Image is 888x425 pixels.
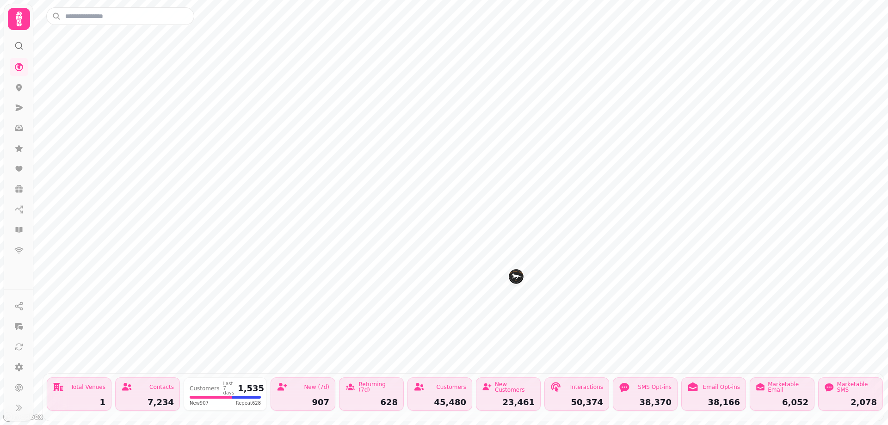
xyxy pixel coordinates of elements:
div: 23,461 [482,398,535,407]
button: The High Flyer [509,269,524,284]
div: Customers [436,384,466,390]
span: New 907 [190,400,209,407]
div: Marketable Email [768,382,808,393]
div: Map marker [509,269,524,287]
div: 7,234 [121,398,174,407]
div: 38,370 [619,398,672,407]
div: Interactions [570,384,603,390]
div: Total Venues [71,384,105,390]
div: Customers [190,386,220,391]
div: Email Opt-ins [703,384,740,390]
div: 2,078 [824,398,877,407]
div: Contacts [149,384,174,390]
div: 628 [345,398,398,407]
div: 907 [277,398,329,407]
span: Repeat 628 [236,400,261,407]
div: SMS Opt-ins [638,384,672,390]
div: Last 7 days [223,382,234,395]
div: 1 [53,398,105,407]
div: 1,535 [238,384,264,393]
div: Marketable SMS [837,382,877,393]
div: 6,052 [756,398,808,407]
div: Returning (7d) [358,382,398,393]
div: New (7d) [304,384,329,390]
div: New Customers [495,382,535,393]
div: 50,374 [550,398,603,407]
div: 45,480 [413,398,466,407]
a: Mapbox logo [3,412,43,422]
div: 38,166 [687,398,740,407]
